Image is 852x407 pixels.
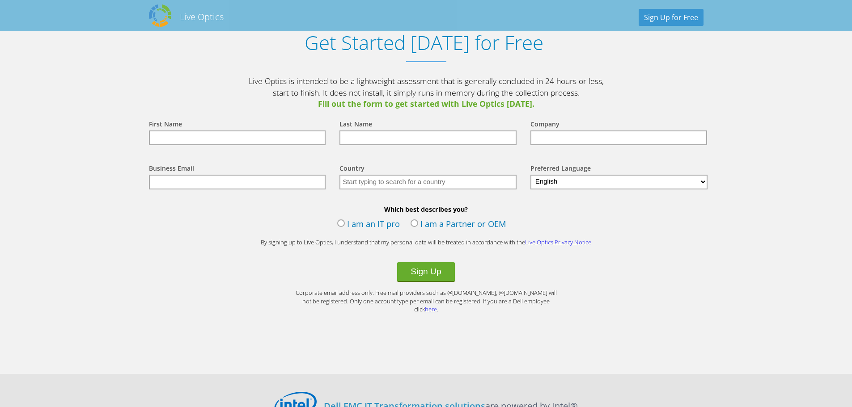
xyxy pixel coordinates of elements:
[530,120,560,130] label: Company
[140,31,708,54] h1: Get Started [DATE] for Free
[339,164,365,175] label: Country
[397,262,454,282] button: Sign Up
[140,205,712,214] b: Which best describes you?
[339,175,517,189] input: Start typing to search for a country
[525,238,591,246] a: Live Optics Privacy Notice
[411,218,506,231] label: I am a Partner or OEM
[530,164,591,175] label: Preferred Language
[149,164,194,175] label: Business Email
[425,305,437,313] a: here
[247,98,605,110] span: Fill out the form to get started with Live Optics [DATE].
[339,120,372,130] label: Last Name
[247,76,605,110] p: Live Optics is intended to be a lightweight assessment that is generally concluded in 24 hours or...
[292,289,560,314] p: Corporate email address only. Free mail providers such as @[DOMAIN_NAME], @[DOMAIN_NAME] will not...
[149,4,171,27] img: Dell Dpack
[149,120,182,130] label: First Name
[180,11,224,23] h2: Live Optics
[337,218,400,231] label: I am an IT pro
[639,9,704,26] a: Sign Up for Free
[247,238,605,247] p: By signing up to Live Optics, I understand that my personal data will be treated in accordance wi...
